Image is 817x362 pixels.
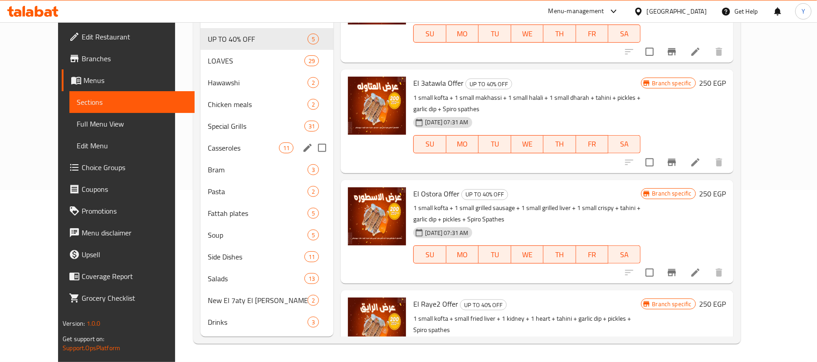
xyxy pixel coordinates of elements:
button: edit [301,141,314,155]
div: UP TO 40% OFF5 [201,28,334,50]
div: items [304,121,319,132]
span: TU [482,248,507,261]
span: Grocery Checklist [82,293,187,303]
div: Pasta2 [201,181,334,202]
p: 1 small kofta + 1 small makhassi + 1 small halali + 1 small dharah + tahini + pickles + garlic di... [413,92,641,115]
div: Chicken meals [208,99,308,110]
div: UP TO 40% OFF [461,189,508,200]
span: UP TO 40% OFF [466,79,512,89]
span: Select to update [640,42,659,61]
div: items [304,273,319,284]
div: Bram3 [201,159,334,181]
a: Edit Restaurant [62,26,195,48]
span: Casseroles [208,142,279,153]
span: Version: [63,318,85,329]
div: items [304,55,319,66]
span: El Raye2 Offer [413,297,458,311]
p: 1 small kofta + 1 small grilled sausage + 1 small grilled liver + 1 small crispy + tahini + garli... [413,202,641,225]
span: SA [612,137,637,151]
span: 2 [308,296,318,305]
a: Choice Groups [62,157,195,178]
span: Salads [208,273,304,284]
span: Special Grills [208,121,304,132]
button: SU [413,135,446,153]
span: 3 [308,166,318,174]
span: TU [482,137,507,151]
span: Coupons [82,184,187,195]
button: FR [576,24,608,43]
button: MO [446,135,479,153]
span: SA [612,27,637,40]
span: Branch specific [649,300,695,308]
span: MO [450,248,475,261]
button: Branch-specific-item [661,152,683,173]
span: 5 [308,209,318,218]
div: Casseroles11edit [201,137,334,159]
a: Support.OpsPlatform [63,342,120,354]
span: New El 7aty El [PERSON_NAME] [208,295,308,306]
span: 11 [279,144,293,152]
img: El 3atawla Offer [348,77,406,135]
button: TU [479,245,511,264]
a: Edit Menu [69,135,195,157]
button: FR [576,135,608,153]
button: SA [608,24,641,43]
span: Upsell [82,249,187,260]
button: WE [511,135,543,153]
span: Hawawshi [208,77,308,88]
button: delete [708,262,730,284]
button: MO [446,245,479,264]
span: El 3atawla Offer [413,76,464,90]
span: UP TO 40% OFF [208,34,308,44]
a: Full Menu View [69,113,195,135]
span: 2 [308,100,318,109]
span: Soup [208,230,308,240]
span: Get support on: [63,333,104,345]
span: SU [417,137,442,151]
span: TH [547,137,572,151]
div: New El 7aty El sorey [208,295,308,306]
span: Y [802,6,805,16]
a: Edit menu item [690,46,701,57]
button: MO [446,24,479,43]
div: Fattah plates5 [201,202,334,224]
span: 2 [308,187,318,196]
a: Menu disclaimer [62,222,195,244]
span: Branches [82,53,187,64]
span: WE [515,248,540,261]
button: TU [479,24,511,43]
span: Bram [208,164,308,175]
div: LOAVES [208,55,304,66]
span: 31 [305,122,318,131]
span: WE [515,137,540,151]
span: TH [547,248,572,261]
button: WE [511,24,543,43]
span: FR [580,27,605,40]
div: items [304,251,319,262]
div: [GEOGRAPHIC_DATA] [647,6,707,16]
a: Grocery Checklist [62,287,195,309]
div: items [308,164,319,175]
div: items [308,230,319,240]
div: Pasta [208,186,308,197]
span: 5 [308,231,318,240]
div: Drinks [208,317,308,328]
button: delete [708,152,730,173]
button: SA [608,135,641,153]
img: El Raye2 Offer [348,298,406,356]
button: TH [543,24,576,43]
div: items [308,99,319,110]
span: UP TO 40% OFF [462,189,508,200]
span: WE [515,27,540,40]
div: Side Dishes [208,251,304,262]
div: Hawawshi2 [201,72,334,93]
a: Edit menu item [690,267,701,278]
div: Salads13 [201,268,334,289]
span: Full Menu View [77,118,187,129]
div: items [308,186,319,197]
div: items [308,295,319,306]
